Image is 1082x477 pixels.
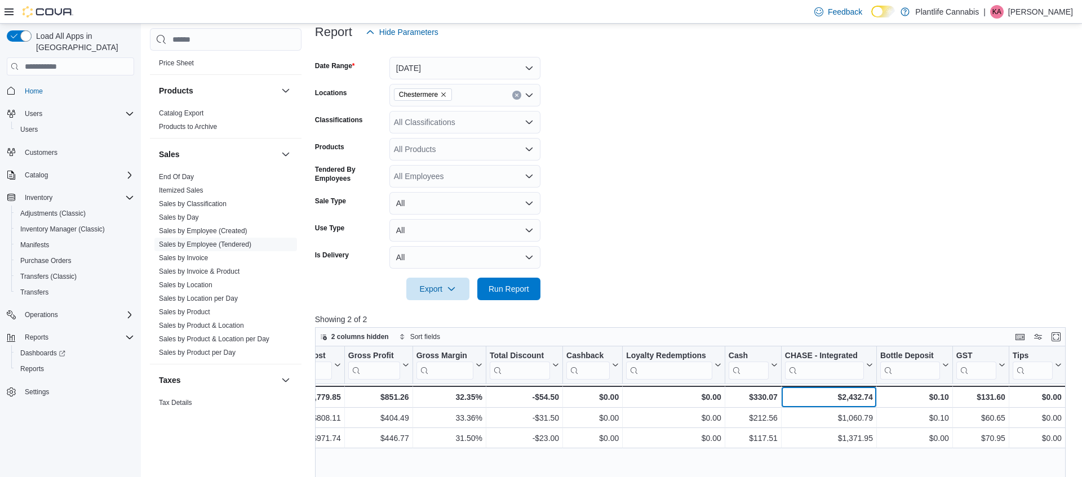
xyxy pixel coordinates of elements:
[389,192,540,215] button: All
[315,314,1073,325] p: Showing 2 of 2
[20,168,134,182] span: Catalog
[159,322,244,329] a: Sales by Product & Location
[729,351,769,380] div: Cash
[525,91,534,100] button: Open list of options
[871,17,872,18] span: Dark Mode
[159,173,194,181] a: End Of Day
[956,432,1005,445] div: $70.95
[159,85,193,96] h3: Products
[512,91,521,100] button: Clear input
[880,412,949,425] div: $0.10
[389,246,540,269] button: All
[150,170,301,364] div: Sales
[525,118,534,127] button: Open list of options
[361,21,443,43] button: Hide Parameters
[20,308,63,322] button: Operations
[16,286,134,299] span: Transfers
[159,59,194,68] span: Price Sheet
[159,253,208,262] span: Sales by Invoice
[159,149,180,160] h3: Sales
[20,107,134,121] span: Users
[11,269,139,284] button: Transfers (Classic)
[416,390,482,404] div: 32.35%
[16,270,81,283] a: Transfers (Classic)
[159,375,181,386] h3: Taxes
[7,78,134,429] nav: Complex example
[416,351,473,362] div: Gross Margin
[1049,330,1063,344] button: Enter fullscreen
[150,56,301,74] div: Pricing
[16,362,48,376] a: Reports
[315,88,347,97] label: Locations
[1013,390,1062,404] div: $0.00
[626,351,712,380] div: Loyalty Redemptions
[150,396,301,427] div: Taxes
[20,308,134,322] span: Operations
[626,351,721,380] button: Loyalty Redemptions
[25,333,48,342] span: Reports
[566,390,619,404] div: $0.00
[626,432,721,445] div: $0.00
[25,148,57,157] span: Customers
[287,351,331,362] div: Total Cost
[159,240,251,248] a: Sales by Employee (Tendered)
[315,165,385,183] label: Tendered By Employees
[16,123,42,136] a: Users
[159,321,244,330] span: Sales by Product & Location
[440,91,447,98] button: Remove Chestermere from selection in this group
[626,390,721,404] div: $0.00
[1013,351,1053,362] div: Tips
[880,351,940,380] div: Bottle Deposit
[785,390,873,404] div: $2,432.74
[159,122,217,131] span: Products to Archive
[1013,351,1053,380] div: Tips
[315,61,355,70] label: Date Range
[416,351,482,380] button: Gross Margin
[315,115,363,124] label: Classifications
[348,412,409,425] div: $404.49
[16,254,134,268] span: Purchase Orders
[315,142,344,151] label: Products
[416,351,473,380] div: Gross Margin
[1013,412,1062,425] div: $0.00
[11,206,139,221] button: Adjustments (Classic)
[785,412,873,425] div: $1,060.79
[159,226,247,235] span: Sales by Employee (Created)
[25,171,48,180] span: Catalog
[348,351,400,362] div: Gross Profit
[389,57,540,79] button: [DATE]
[159,268,240,275] a: Sales by Invoice & Product
[880,351,949,380] button: Bottle Deposit
[159,254,208,262] a: Sales by Invoice
[159,199,227,208] span: Sales by Classification
[16,222,109,236] a: Inventory Manager (Classic)
[159,186,203,194] a: Itemized Sales
[159,399,192,407] a: Tax Details
[413,278,463,300] span: Export
[2,167,139,183] button: Catalog
[11,122,139,137] button: Users
[2,82,139,99] button: Home
[785,432,873,445] div: $1,371.95
[159,213,199,222] span: Sales by Day
[287,432,340,445] div: $971.74
[159,85,277,96] button: Products
[1013,432,1062,445] div: $0.00
[159,280,212,289] span: Sales by Location
[348,351,400,380] div: Gross Profit
[992,5,1001,19] span: KA
[16,238,134,252] span: Manifests
[16,207,134,220] span: Adjustments (Classic)
[159,308,210,316] a: Sales by Product
[2,307,139,323] button: Operations
[566,351,610,362] div: Cashback
[983,5,986,19] p: |
[394,330,445,344] button: Sort fields
[416,412,482,425] div: 33.36%
[20,83,134,97] span: Home
[159,200,227,208] a: Sales by Classification
[20,256,72,265] span: Purchase Orders
[25,109,42,118] span: Users
[399,89,438,100] span: Chestermere
[785,351,873,380] button: CHASE - Integrated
